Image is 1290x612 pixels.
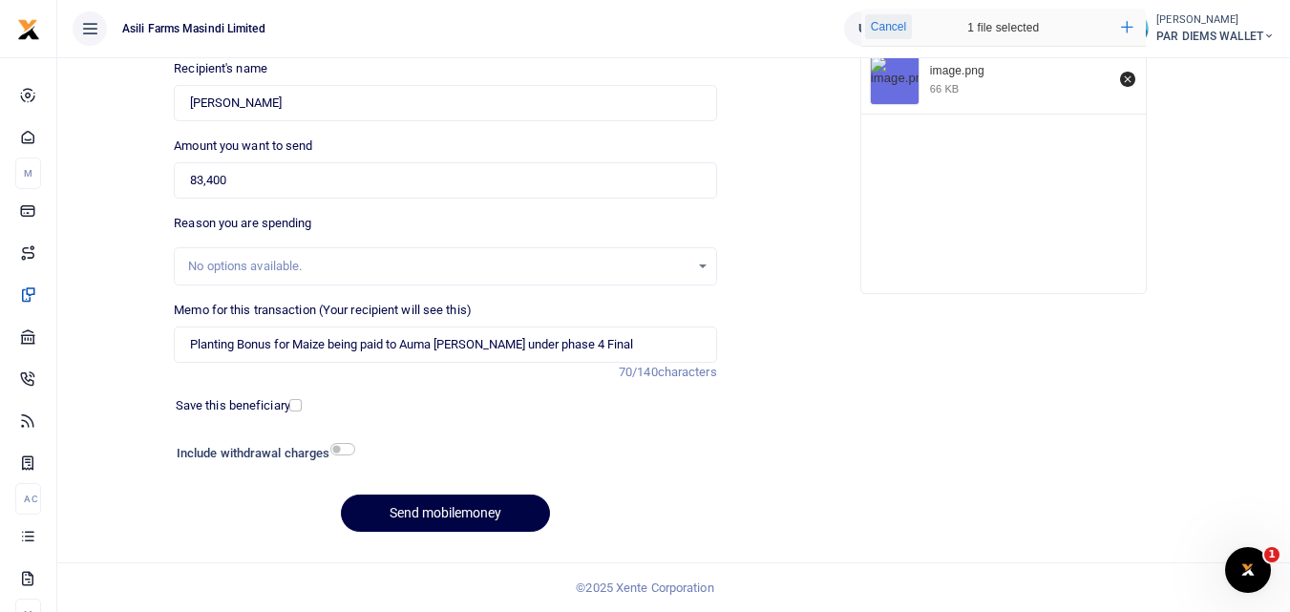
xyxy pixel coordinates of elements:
li: Ac [15,483,41,515]
small: [PERSON_NAME] [1156,12,1275,29]
button: Add more files [1113,13,1141,41]
label: Reason you are spending [174,214,311,233]
li: M [15,158,41,189]
h6: Include withdrawal charges [177,446,347,461]
label: Save this beneficiary [176,396,290,415]
span: Asili Farms Masindi Limited [115,20,273,37]
img: image.png [871,56,919,104]
label: Memo for this transaction (Your recipient will see this) [174,301,472,320]
a: UGX 3,844,196 [844,11,954,46]
div: 66 KB [930,82,959,95]
label: Recipient's name [174,59,267,78]
img: logo-small [17,18,40,41]
button: Cancel [865,14,912,39]
span: characters [658,365,717,379]
span: 1 [1264,547,1279,562]
input: UGX [174,162,716,199]
a: logo-small logo-large logo-large [17,21,40,35]
span: PAR DIEMS WALLET [1156,28,1275,45]
button: Send mobilemoney [341,495,550,532]
div: image.png [930,64,1110,79]
iframe: Intercom live chat [1225,547,1271,593]
button: Remove file [1117,69,1138,90]
li: Wallet ballance [836,11,962,46]
input: Enter extra information [174,327,716,363]
div: File Uploader [860,8,1147,294]
label: Amount you want to send [174,137,312,156]
div: 1 file selected [922,9,1085,47]
a: profile-user [PERSON_NAME] PAR DIEMS WALLET [1114,11,1275,46]
span: 70/140 [619,365,658,379]
input: Loading name... [174,85,716,121]
span: UGX 3,844,196 [858,19,940,38]
div: No options available. [188,257,688,276]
